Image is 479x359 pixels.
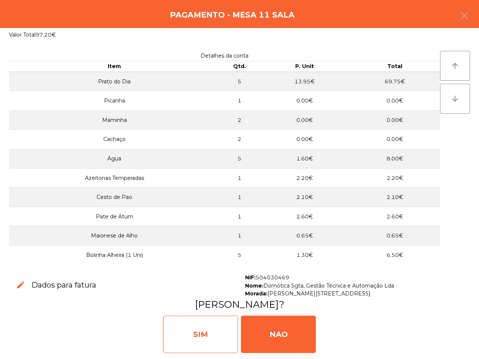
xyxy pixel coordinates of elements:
td: 1 [220,226,259,246]
td: Pate de Atum [9,207,220,226]
button: arrow_upward [440,51,470,81]
h4: Pagamento - Mesa 11 Sala [170,9,295,21]
div: NAO [241,316,316,353]
button: edit [10,274,31,296]
td: 2.20€ [259,168,350,188]
td: 2.20€ [350,168,440,188]
td: 69.75€ [350,72,440,91]
td: 5 [220,149,259,169]
td: 8.00€ [350,149,440,169]
td: 2.60€ [350,207,440,226]
td: 0.00€ [259,110,350,130]
td: Maionese de Alho [9,226,220,246]
td: 5 [220,72,259,91]
td: Maminha [9,110,220,130]
span: NIF: [245,274,256,281]
td: Azeitonas Temperadas [9,168,220,188]
th: P. Unit [259,61,350,72]
td: 13.95€ [259,72,350,91]
i: arrow_upward [451,61,460,70]
td: 6.50€ [350,245,440,265]
th: Item [9,61,220,72]
td: Cesto de Pao [9,188,220,207]
td: 0.00€ [350,130,440,149]
td: 2.10€ [259,188,350,207]
span: 97.20€ [36,31,56,38]
td: 2 [220,110,259,130]
h3: Dados para fatura [31,280,96,290]
th: Qtd. [220,61,259,72]
td: Cachaço [9,130,220,149]
td: 1 [220,207,259,226]
span: 504030469 [256,274,289,281]
button: arrow_downward [440,84,470,114]
th: Total [350,61,440,72]
td: 1 [220,91,259,111]
i: arrow_downward [451,94,460,103]
td: 1.60€ [259,149,350,169]
span: Morada: [245,290,268,297]
span: edit [16,280,25,289]
td: 0.65€ [259,226,350,246]
td: 1.30€ [259,245,350,265]
td: 0.65€ [350,226,440,246]
td: Prato do Dia [9,72,220,91]
span: [PERSON_NAME][STREET_ADDRESS] [268,290,370,297]
td: Bolinha Alheira (1 Uni) [9,245,220,265]
td: 1 [220,188,259,207]
td: Picanha [9,91,220,111]
h3: [PERSON_NAME]? [9,298,470,311]
span: Valor Total [9,31,36,38]
td: 2.10€ [350,188,440,207]
td: 0.00€ [259,130,350,149]
span: Detalhes da conta [201,52,248,59]
td: Água [9,149,220,169]
td: 1 [220,168,259,188]
td: 5 [220,245,259,265]
td: 2.60€ [259,207,350,226]
td: 2 [220,130,259,149]
span: Domótica Sgta, Gestão Técnica e Automação Lda [263,282,394,289]
div: SIM [163,316,238,353]
span: Nome: [245,282,263,289]
td: 0.00€ [259,91,350,111]
td: 0.00€ [350,91,440,111]
td: 0.00€ [350,110,440,130]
